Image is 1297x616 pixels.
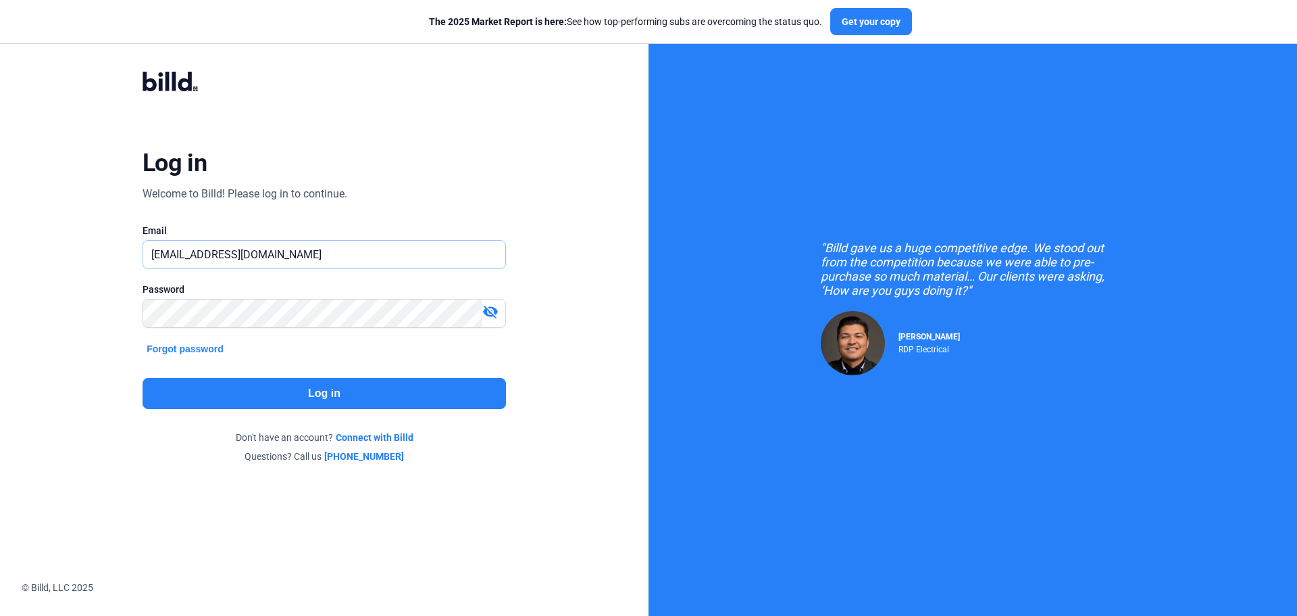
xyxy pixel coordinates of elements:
[143,450,506,463] div: Questions? Call us
[143,224,506,237] div: Email
[143,431,506,444] div: Don't have an account?
[898,341,960,354] div: RDP Electrical
[821,311,885,375] img: Raul Pacheco
[324,450,404,463] a: [PHONE_NUMBER]
[482,304,499,320] mat-icon: visibility_off
[336,431,413,444] a: Connect with Billd
[429,16,567,27] span: The 2025 Market Report is here:
[821,241,1125,298] div: "Billd gave us a huge competitive edge. We stood out from the competition because we were able to...
[143,378,506,409] button: Log in
[143,186,347,202] div: Welcome to Billd! Please log in to continue.
[143,341,228,356] button: Forgot password
[830,8,912,35] button: Get your copy
[143,148,207,178] div: Log in
[143,283,506,296] div: Password
[429,15,822,28] div: See how top-performing subs are overcoming the status quo.
[898,332,960,341] span: [PERSON_NAME]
